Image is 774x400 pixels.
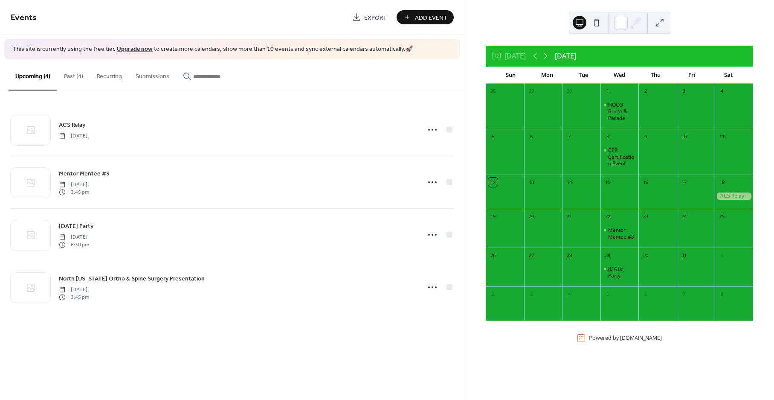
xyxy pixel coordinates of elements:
div: 26 [488,251,498,260]
span: ACS Relay [59,120,85,129]
div: 27 [527,251,536,260]
div: 25 [717,212,727,221]
span: [DATE] Party [59,222,93,231]
div: Sat [710,67,746,84]
div: 2 [641,87,650,96]
div: 5 [603,289,612,299]
div: 30 [641,251,650,260]
div: Tue [565,67,601,84]
span: [DATE] [59,132,87,140]
div: 14 [565,178,574,187]
span: This site is currently using the free tier. to create more calendars, show more than 10 events an... [13,45,413,54]
button: Upcoming (4) [9,59,57,91]
div: 30 [565,87,574,96]
div: 2 [488,289,498,299]
a: [DOMAIN_NAME] [620,334,662,342]
div: 21 [565,212,574,221]
span: 3:45 pm [59,294,89,301]
div: [DATE] [555,51,576,61]
a: ACS Relay [59,120,85,130]
div: 28 [488,87,498,96]
div: 16 [641,178,650,187]
div: 6 [527,132,536,141]
div: 15 [603,178,612,187]
div: HOCO Booth & Parade [600,102,639,122]
a: Upgrade now [117,44,153,55]
div: 9 [641,132,650,141]
a: [DATE] Party [59,221,93,231]
span: 3:45 pm [59,189,89,196]
div: 22 [603,212,612,221]
button: Past (4) [57,59,90,90]
div: Fri [674,67,710,84]
div: 3 [679,87,689,96]
div: 28 [565,251,574,260]
div: 4 [565,289,574,299]
span: Events [11,9,37,26]
button: Recurring [90,59,129,90]
button: Submissions [129,59,176,90]
div: Wed [601,67,638,84]
div: HOCO Booth & Parade [608,102,635,122]
div: 29 [603,251,612,260]
div: Mentor Mentee #3 [600,227,639,240]
a: Export [346,10,393,24]
div: 18 [717,178,727,187]
div: [DATE] Party [608,266,635,279]
div: 1 [717,251,727,260]
div: 8 [603,132,612,141]
div: 13 [527,178,536,187]
div: 12 [488,178,498,187]
div: 10 [679,132,689,141]
div: ACS Relay [715,193,753,200]
div: 24 [679,212,689,221]
div: CPR Certification Event [600,147,639,167]
div: Mentor Mentee #3 [608,227,635,240]
span: Mentor Mentee #3 [59,169,110,178]
div: 23 [641,212,650,221]
div: 17 [679,178,689,187]
div: 31 [679,251,689,260]
span: North [US_STATE] Ortho & Spine Surgery Presentation [59,274,205,283]
div: 7 [565,132,574,141]
div: 29 [527,87,536,96]
div: 1 [603,87,612,96]
span: [DATE] [59,181,89,188]
span: Add Event [415,13,447,22]
div: 20 [527,212,536,221]
div: 4 [717,87,727,96]
div: Mon [529,67,565,84]
span: [DATE] [59,233,89,241]
a: North [US_STATE] Ortho & Spine Surgery Presentation [59,274,205,283]
div: 8 [717,289,727,299]
span: [DATE] [59,286,89,293]
div: 6 [641,289,650,299]
span: 6:30 pm [59,241,89,249]
div: Thu [638,67,674,84]
span: Export [364,13,387,22]
div: Halloween Party [600,266,639,279]
div: CPR Certification Event [608,147,635,167]
div: 5 [488,132,498,141]
button: Add Event [397,10,454,24]
div: 7 [679,289,689,299]
a: Mentor Mentee #3 [59,169,110,178]
div: Powered by [589,334,662,342]
div: 11 [717,132,727,141]
div: 19 [488,212,498,221]
div: 3 [527,289,536,299]
div: Sun [493,67,529,84]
